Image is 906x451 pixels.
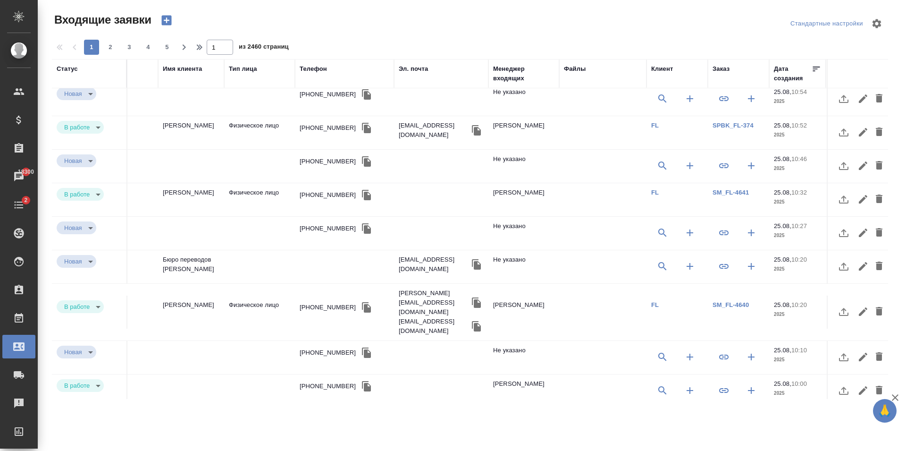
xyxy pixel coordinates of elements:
[141,43,156,52] span: 4
[488,250,559,283] td: Не указано
[300,123,356,133] div: [PHONE_NUMBER]
[774,97,821,106] p: 2025
[871,379,887,402] button: Удалить
[488,296,559,329] td: [PERSON_NAME]
[865,12,888,35] span: Настроить таблицу
[57,255,96,268] div: Новая
[791,347,807,354] p: 10:10
[57,121,104,134] div: В работе
[360,154,374,169] button: Скопировать
[651,346,674,368] button: Выбрать клиента
[855,188,871,211] button: Редактировать
[855,255,871,278] button: Редактировать
[791,155,807,162] p: 10:46
[61,90,85,98] button: Новая
[774,189,791,196] p: 25.08,
[791,122,807,129] p: 10:52
[399,317,470,336] p: [EMAIL_ADDRESS][DOMAIN_NAME]
[740,154,763,177] button: Создать заказ
[61,157,85,165] button: Новая
[774,389,821,398] p: 2025
[713,122,754,129] a: SPBK_FL-374
[122,43,137,52] span: 3
[158,183,224,216] td: [PERSON_NAME]
[2,193,35,217] a: 2
[679,255,701,278] button: Создать клиента
[300,382,356,391] div: [PHONE_NUMBER]
[61,382,92,390] button: В работе
[651,255,674,278] button: Выбрать клиента
[791,189,807,196] p: 10:32
[791,256,807,263] p: 10:20
[774,64,812,83] div: Дата создания
[158,250,224,283] td: Бюро переводов [PERSON_NAME]
[679,379,701,402] button: Создать клиента
[774,264,821,274] p: 2025
[713,346,735,368] button: Привязать к существующему заказу
[61,123,92,131] button: В работе
[713,64,730,74] div: Заказ
[855,221,871,244] button: Редактировать
[713,189,749,196] a: SM_FL-4641
[470,296,484,310] button: Скопировать
[488,374,559,408] td: [PERSON_NAME]
[871,346,887,368] button: Удалить
[832,188,855,211] button: Загрузить файл
[791,88,807,95] p: 10:54
[651,221,674,244] button: Выбрать клиента
[871,221,887,244] button: Удалить
[564,64,586,74] div: Файлы
[360,87,374,102] button: Скопировать
[229,64,257,74] div: Тип лица
[61,303,92,311] button: В работе
[399,64,428,74] div: Эл. почта
[679,221,701,244] button: Создать клиента
[832,87,855,110] button: Загрузить файл
[791,222,807,230] p: 10:27
[774,155,791,162] p: 25.08,
[871,255,887,278] button: Удалить
[18,196,33,205] span: 2
[774,88,791,95] p: 25.08,
[774,301,791,308] p: 25.08,
[871,87,887,110] button: Удалить
[651,154,674,177] button: Выбрать клиента
[57,154,96,167] div: Новая
[713,255,735,278] button: Привязать к существующему заказу
[488,83,559,116] td: Не указано
[774,355,821,365] p: 2025
[61,224,85,232] button: Новая
[774,380,791,387] p: 25.08,
[159,40,175,55] button: 5
[679,87,701,110] button: Создать клиента
[740,255,763,278] button: Создать заказ
[791,380,807,387] p: 10:00
[360,300,374,315] button: Скопировать
[224,296,295,329] td: Физическое лицо
[159,43,175,52] span: 5
[360,379,374,393] button: Скопировать
[679,346,701,368] button: Создать клиента
[61,257,85,265] button: Новая
[224,116,295,149] td: Физическое лицо
[399,121,470,140] p: [EMAIL_ADDRESS][DOMAIN_NAME]
[360,121,374,135] button: Скопировать
[493,64,554,83] div: Менеджер входящих
[61,190,92,198] button: В работе
[57,300,104,313] div: В работе
[788,17,865,31] div: split button
[470,123,484,137] button: Скопировать
[651,379,674,402] button: Выбрать клиента
[57,346,96,358] div: Новая
[103,40,118,55] button: 2
[300,303,356,312] div: [PHONE_NUMBER]
[740,379,763,402] button: Создать заказ
[300,348,356,357] div: [PHONE_NUMBER]
[713,301,749,308] a: SM_FL-4640
[740,87,763,110] button: Создать заказ
[832,255,855,278] button: Загрузить файл
[57,64,78,74] div: Статус
[57,188,104,201] div: В работе
[774,231,821,240] p: 2025
[855,154,871,177] button: Редактировать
